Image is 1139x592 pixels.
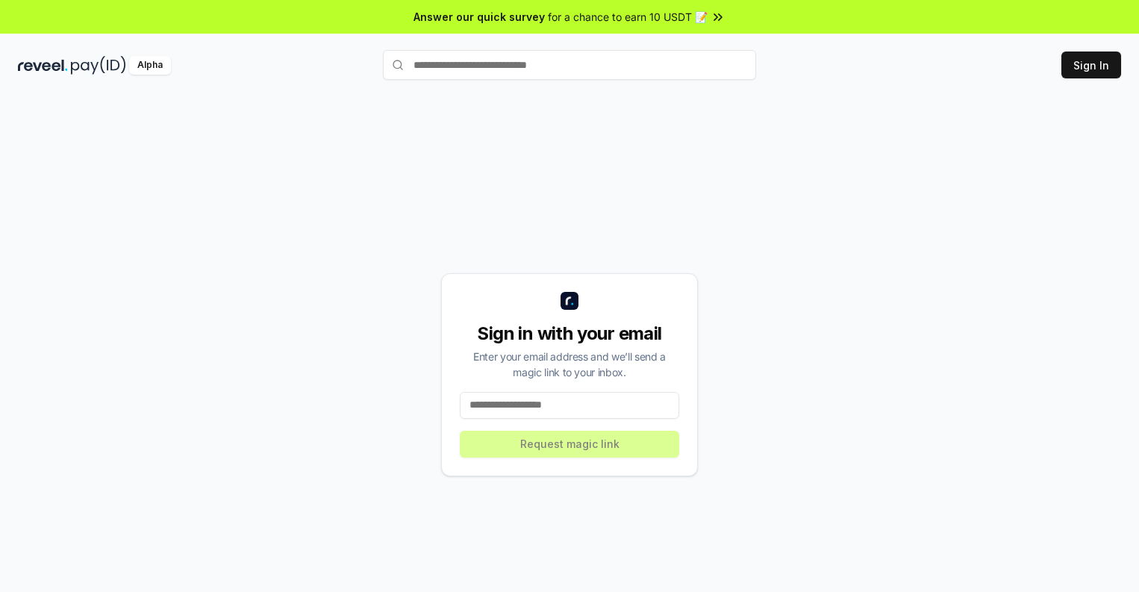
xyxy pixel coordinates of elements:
[1061,52,1121,78] button: Sign In
[18,56,68,75] img: reveel_dark
[71,56,126,75] img: pay_id
[460,349,679,380] div: Enter your email address and we’ll send a magic link to your inbox.
[548,9,708,25] span: for a chance to earn 10 USDT 📝
[129,56,171,75] div: Alpha
[414,9,545,25] span: Answer our quick survey
[561,292,578,310] img: logo_small
[460,322,679,346] div: Sign in with your email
